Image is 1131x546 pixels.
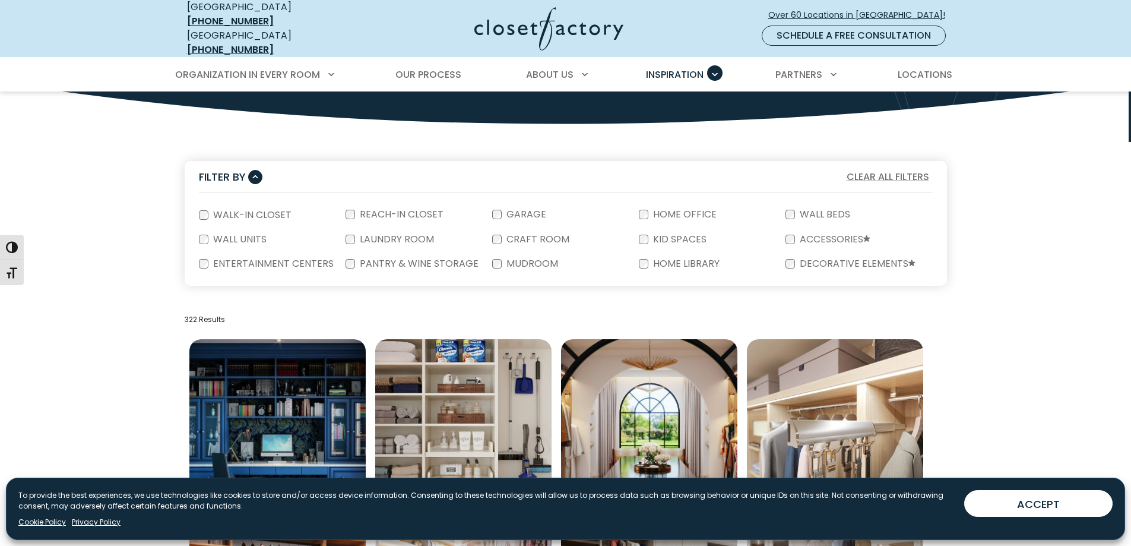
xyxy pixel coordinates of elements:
label: Home Office [648,210,719,219]
a: [PHONE_NUMBER] [187,14,274,28]
img: Organized linen and utility closet featuring rolled towels, labeled baskets, and mounted cleaning... [375,339,552,516]
a: Open inspiration gallery to preview enlarged image [747,339,923,516]
span: About Us [526,68,574,81]
a: Over 60 Locations in [GEOGRAPHIC_DATA]! [768,5,955,26]
p: 322 Results [185,314,947,325]
span: Organization in Every Room [175,68,320,81]
label: Kid Spaces [648,235,709,244]
label: Wall Units [208,235,269,244]
img: Belt rack accessory [747,339,923,516]
button: Clear All Filters [843,169,933,185]
div: [GEOGRAPHIC_DATA] [187,29,359,57]
label: Walk-In Closet [208,210,294,220]
a: Cookie Policy [18,517,66,528]
label: Craft Room [502,235,572,244]
a: Open inspiration gallery to preview enlarged image [189,339,366,516]
span: Inspiration [646,68,704,81]
label: Decorative Elements [795,259,918,269]
button: ACCEPT [964,490,1113,517]
span: Partners [775,68,822,81]
a: Schedule a Free Consultation [762,26,946,46]
label: Accessories [795,235,873,245]
a: Open inspiration gallery to preview enlarged image [561,339,737,516]
label: Entertainment Centers [208,259,336,269]
span: Our Process [395,68,461,81]
label: Reach-In Closet [355,210,446,219]
p: To provide the best experiences, we use technologies like cookies to store and/or access device i... [18,490,955,512]
img: Spacious custom walk-in closet with abundant wardrobe space, center island storage [561,339,737,516]
span: Over 60 Locations in [GEOGRAPHIC_DATA]! [768,9,955,21]
label: Garage [502,210,549,219]
label: Wall Beds [795,210,853,219]
label: Mudroom [502,259,560,269]
label: Laundry Room [355,235,436,244]
a: [PHONE_NUMBER] [187,43,274,56]
a: Open inspiration gallery to preview enlarged image [375,339,552,516]
img: Closet Factory Logo [474,7,623,51]
span: Locations [898,68,952,81]
nav: Primary Menu [167,58,965,91]
button: Filter By [199,168,262,185]
img: Custom home office with blue built-ins, glass-front cabinets, adjustable shelving, custom drawer ... [189,339,366,516]
a: Privacy Policy [72,517,121,528]
label: Home Library [648,259,722,269]
label: Pantry & Wine Storage [355,259,481,269]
